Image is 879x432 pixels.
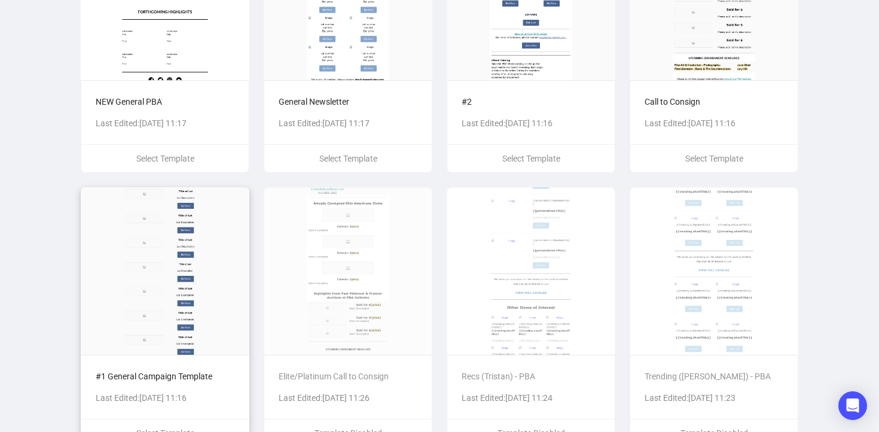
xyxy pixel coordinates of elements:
p: #1 General Campaign Template [96,370,234,383]
p: Trending ([PERSON_NAME]) - PBA [645,370,783,383]
p: Last Edited: [DATE] 11:26 [279,391,417,404]
img: 5ff49677ee0d339927ba4f4f [447,187,615,355]
p: Last Edited: [DATE] 11:17 [279,117,417,130]
span: Select Template [685,154,743,163]
p: Last Edited: [DATE] 11:16 [462,117,600,130]
p: Last Edited: [DATE] 11:16 [645,117,783,130]
span: Select Template [319,154,377,163]
p: NEW General PBA [96,95,234,108]
img: 60d9771ae7dc7b313de5f9bb [81,187,249,355]
p: Call to Consign [645,95,783,108]
p: Last Edited: [DATE] 11:24 [462,391,600,404]
p: Recs (Tristan) - PBA [462,370,600,383]
p: Last Edited: [DATE] 11:16 [96,391,234,404]
div: Open Intercom Messenger [838,391,867,420]
p: Elite/Platinum Call to Consign [279,370,417,383]
span: Select Template [502,154,560,163]
p: #2 [462,95,600,108]
p: Last Edited: [DATE] 11:17 [96,117,234,130]
p: General Newsletter [279,95,417,108]
p: Last Edited: [DATE] 11:23 [645,391,783,404]
img: 60d9771ae7dc7b313de5f97f [264,187,432,355]
span: Select Template [136,154,194,163]
img: 5ff49677ee0d339927ba4f4e [630,187,798,355]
